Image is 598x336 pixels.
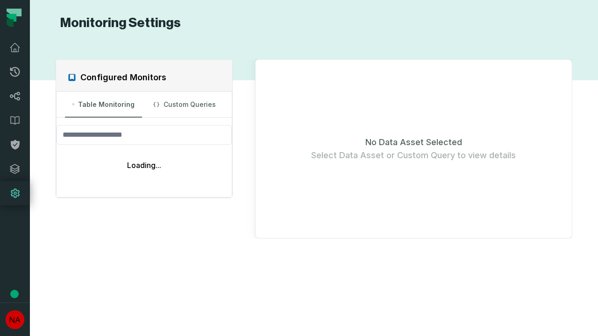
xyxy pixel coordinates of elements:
span: No Data Asset Selected [365,136,462,149]
div: Tooltip anchor [10,290,19,298]
button: Table Monitoring [65,92,142,117]
div: Loading... [57,152,231,178]
span: Select Data Asset or Custom Query to view details [311,149,516,162]
h1: Monitoring Settings [56,15,181,31]
img: avatar of No Repos Account [6,310,24,329]
h2: Configured Monitors [80,71,166,84]
button: Custom Queries [146,92,223,117]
